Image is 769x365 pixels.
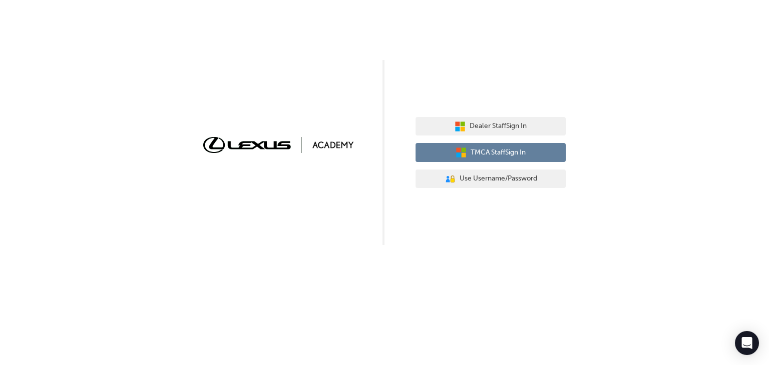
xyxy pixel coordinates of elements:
[470,120,527,132] span: Dealer Staff Sign In
[416,143,566,162] button: TMCA StaffSign In
[735,331,759,355] div: Open Intercom Messenger
[460,173,537,184] span: Use Username/Password
[203,137,353,152] img: Trak
[471,147,526,158] span: TMCA Staff Sign In
[416,117,566,136] button: Dealer StaffSign In
[416,169,566,188] button: Use Username/Password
